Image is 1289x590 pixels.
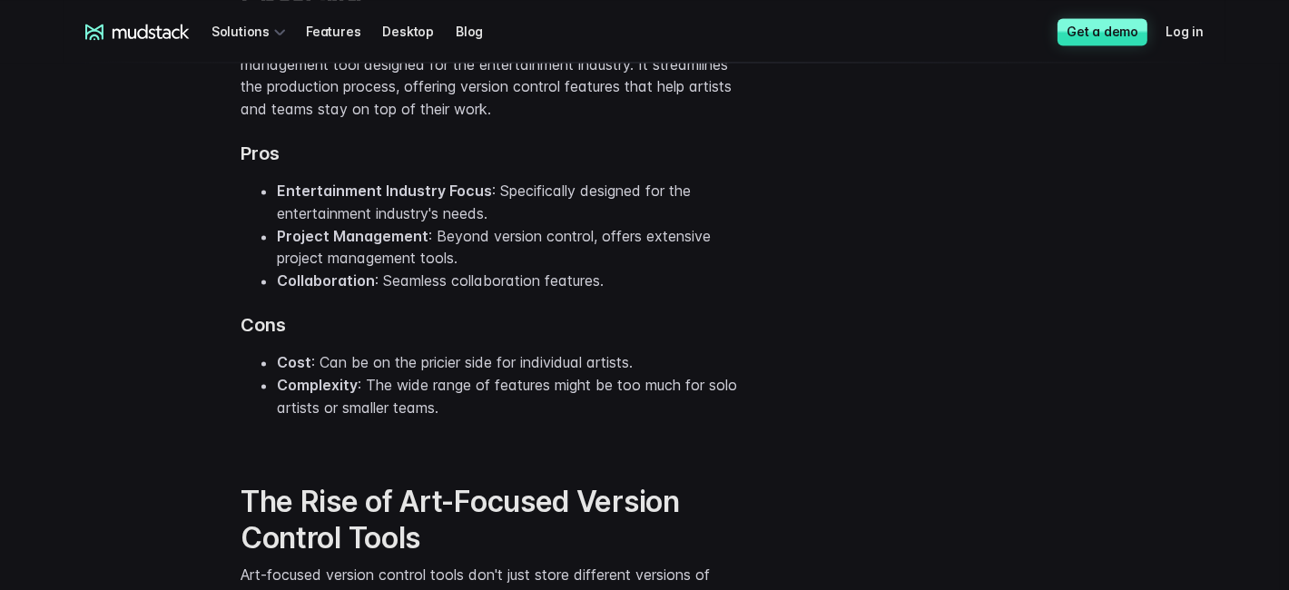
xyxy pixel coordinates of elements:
strong: Complexity [277,376,358,394]
p: Previously known as Shotgun, ShotGrid by Autodesk is a project management tool designed for the e... [241,31,740,121]
a: mudstack logo [85,24,190,40]
strong: Cons [241,314,286,336]
a: Get a demo [1058,18,1147,45]
li: : Specifically designed for the entertainment industry's needs. [277,180,740,225]
a: Features [306,15,382,48]
strong: Cost [277,353,311,371]
a: Blog [456,15,505,48]
strong: Project Management [277,227,428,245]
a: Desktop [382,15,456,48]
li: : Seamless collaboration features. [277,270,740,292]
li: : Can be on the pricier side for individual artists. [277,351,740,374]
li: : Beyond version control, offers extensive project management tools. [277,225,740,270]
li: : The wide range of features might be too much for solo artists or smaller teams. [277,374,740,419]
a: Log in [1166,15,1225,48]
strong: Entertainment Industry Focus [277,182,492,200]
strong: The Rise of Art-Focused Version Control Tools [241,484,680,556]
div: Solutions [212,15,291,48]
strong: Pros [241,143,280,164]
strong: Collaboration [277,271,375,290]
